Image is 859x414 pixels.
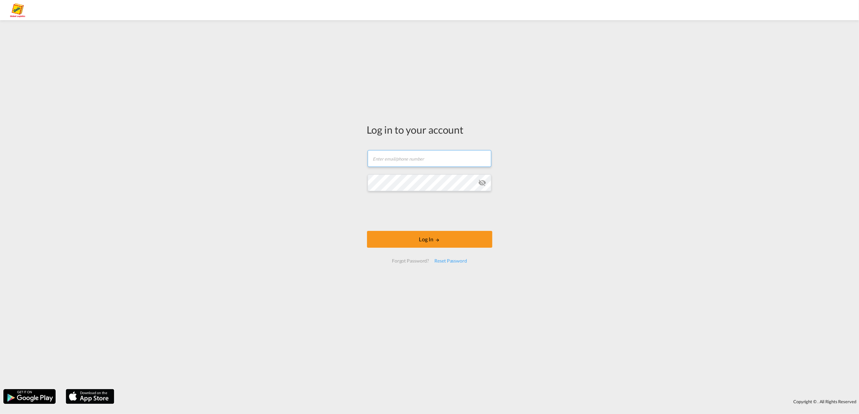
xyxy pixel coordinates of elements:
div: Log in to your account [367,123,492,137]
div: Reset Password [432,255,470,267]
button: LOGIN [367,231,492,248]
input: Enter email/phone number [368,150,491,167]
img: apple.png [65,388,115,405]
div: Forgot Password? [389,255,432,267]
iframe: reCAPTCHA [378,198,481,224]
md-icon: icon-eye-off [479,179,487,187]
div: Copyright © . All Rights Reserved [118,396,859,407]
img: a2a4a140666c11eeab5485e577415959.png [10,3,25,18]
img: google.png [3,388,56,405]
